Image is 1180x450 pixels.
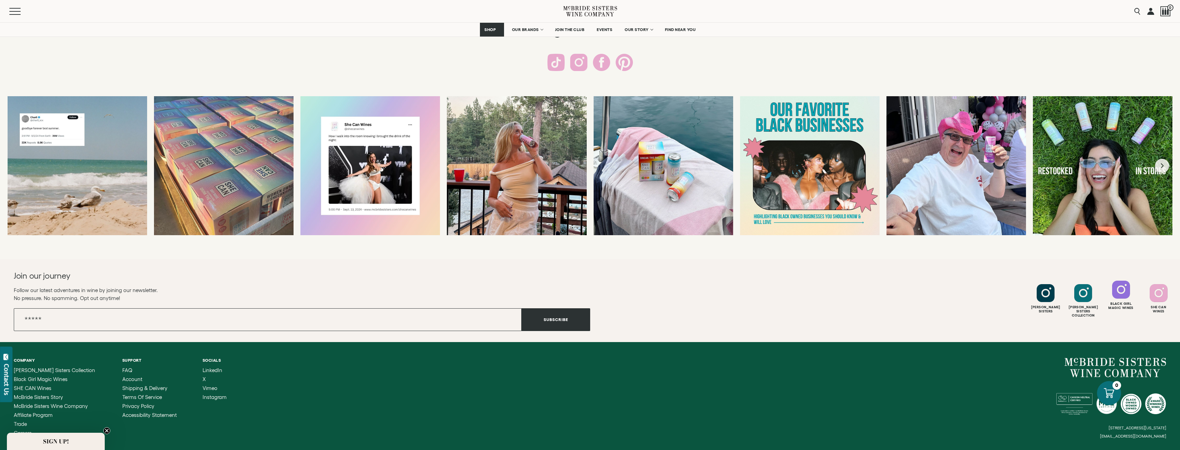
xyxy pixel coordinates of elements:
a: OUR BRANDS [507,23,547,37]
a: FAQ [122,368,177,373]
a: We’re BACK baby🌟 restocked & ready to rumble🪩 brighter cans, & even MORE d... [154,96,294,235]
div: [PERSON_NAME] Sisters [1028,305,1064,313]
input: Email [14,308,522,331]
a: OUR STORY [620,23,657,37]
span: EVENTS [597,27,612,32]
span: Careers [14,430,32,436]
a: LinkedIn [203,368,227,373]
a: if you don’t know, now you know 🛍️ wrapping up Black Business month by putt... [740,96,880,235]
a: Follow McBride Sisters Collection on Instagram [PERSON_NAME] SistersCollection [1065,284,1101,318]
span: OUR BRANDS [512,27,539,32]
a: Vimeo [203,386,227,391]
a: JOIN THE CLUB [551,23,589,37]
span: SHE CAN Wines [14,385,51,391]
a: McBride Sisters Wine Company [1065,358,1166,377]
a: every boat day needs a good spritz, & we’ve got the just the one 🥂 grateful ... [594,96,733,235]
a: cue the tears...... [8,96,147,235]
span: Terms of Service [122,394,162,400]
span: Affiliate Program [14,412,53,418]
small: [EMAIL_ADDRESS][DOMAIN_NAME] [1100,434,1166,439]
span: FAQ [122,367,132,373]
a: McBride Sisters Story [14,394,96,400]
a: Instagram [203,394,227,400]
button: Mobile Menu Trigger [9,8,34,15]
a: Follow Black Girl Magic Wines on Instagram Black GirlMagic Wines [1103,284,1139,313]
a: SHOP [480,23,504,37]
a: X [203,377,227,382]
div: 0 [1112,381,1121,390]
button: Close teaser [103,427,110,434]
span: Privacy Policy [122,403,154,409]
a: Even the dad’s want to be a part of @chappellroan ‘s pink pony club🤠👢 & w... [886,96,1026,235]
a: Privacy Policy [122,403,177,409]
span: LinkedIn [203,367,222,373]
h2: Join our journey [14,270,532,281]
span: Shipping & Delivery [122,385,167,391]
a: Account [122,377,177,382]
div: Black Girl Magic Wines [1103,302,1139,310]
a: Shipping & Delivery [122,386,177,391]
a: McBride Sisters Collection [14,368,96,373]
span: @shecanwines [552,26,628,38]
a: Terms of Service [122,394,177,400]
a: McBride Sisters Wine Company [14,403,96,409]
button: Next slide [1155,159,1169,173]
span: [PERSON_NAME] Sisters Collection [14,367,95,373]
span: Vimeo [203,385,217,391]
div: [PERSON_NAME] Sisters Collection [1065,305,1101,318]
div: SIGN UP!Close teaser [7,433,105,450]
a: Careers [14,430,96,436]
a: Trade [14,421,96,427]
a: SHE CAN Wines [14,386,96,391]
span: Trade [14,421,27,427]
a: Accessibility Statement [122,412,177,418]
span: FIND NEAR YOU [665,27,696,32]
a: Follow McBride Sisters on Instagram [PERSON_NAME]Sisters [1028,284,1064,313]
a: Black Girl Magic Wines [14,377,96,382]
a: EVENTS [592,23,617,37]
span: 0 [1167,4,1173,11]
a: swipe to see what happens when SHE CAN comes to the lake 🚤 🫧🥂🪩 checking ... [447,96,586,235]
div: She Can Wines [1141,305,1177,313]
a: Follow SHE CAN Wines on Instagram She CanWines [1141,284,1177,313]
span: JOIN THE CLUB [555,27,585,32]
span: Account [122,376,142,382]
p: Follow our latest adventures in wine by joining our newsletter. No pressure. No spamming. Opt out... [14,286,590,302]
a: FIND NEAR YOU [660,23,700,37]
a: Affiliate Program [14,412,96,418]
button: Subscribe [522,308,590,331]
span: McBride Sisters Wine Company [14,403,88,409]
span: McBride Sisters Story [14,394,63,400]
small: [STREET_ADDRESS][US_STATE] [1109,426,1166,430]
div: Contact Us [3,364,10,395]
span: OUR STORY [625,27,649,32]
a: Dare we say our wines are…award winning??🤯 pick up your trophy 🏆 Target, W... [300,96,440,235]
span: SHOP [484,27,496,32]
a: Follow us on Instagram [570,54,587,71]
span: SIGN UP! [43,437,69,446]
span: Black Girl Magic Wines [14,376,68,382]
span: X [203,376,206,382]
a: smiling bc our wines have been restocked in stores👀 yes you heard that right... [1033,96,1172,235]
